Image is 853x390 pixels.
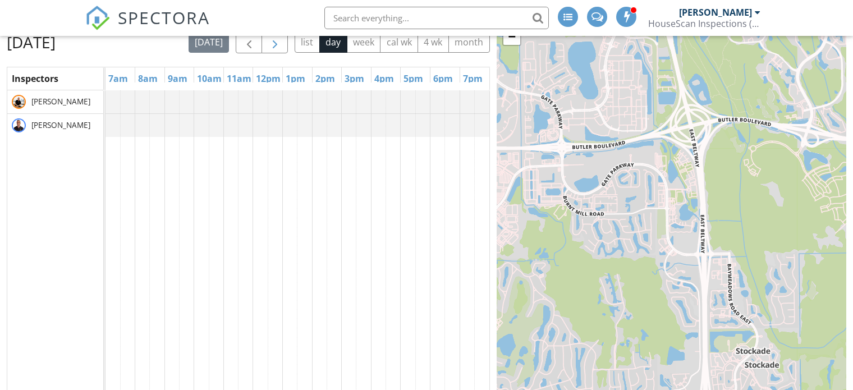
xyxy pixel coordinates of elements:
a: 12pm [253,70,283,88]
a: 1pm [283,70,308,88]
img: The Best Home Inspection Software - Spectora [85,6,110,30]
a: SPECTORA [85,15,210,39]
button: list [295,31,320,53]
a: 9am [165,70,190,88]
img: untitled_1080_x_1080_px_1000_x_1080_px.jpg [12,118,26,132]
button: Next day [262,30,288,53]
input: Search everything... [324,7,549,29]
a: 10am [194,70,224,88]
span: [PERSON_NAME] [29,96,93,107]
a: Zoom out [503,28,520,45]
div: HouseScan Inspections (INS) [648,18,760,29]
button: Previous day [236,30,262,53]
span: SPECTORA [118,6,210,29]
span: Inspectors [12,72,58,85]
a: 3pm [342,70,367,88]
button: week [347,31,381,53]
a: 11am [224,70,254,88]
a: 2pm [313,70,338,88]
a: 7pm [460,70,485,88]
div: [PERSON_NAME] [679,7,752,18]
img: sean_13_1_of_1.jpg [12,95,26,109]
button: [DATE] [189,31,230,53]
a: 5pm [401,70,426,88]
button: cal wk [380,31,418,53]
a: 6pm [430,70,456,88]
h2: [DATE] [7,31,56,53]
button: month [448,31,490,53]
button: 4 wk [418,31,449,53]
a: 4pm [372,70,397,88]
a: 8am [135,70,160,88]
button: day [319,31,347,53]
span: [PERSON_NAME] [29,120,93,131]
a: 7am [106,70,131,88]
